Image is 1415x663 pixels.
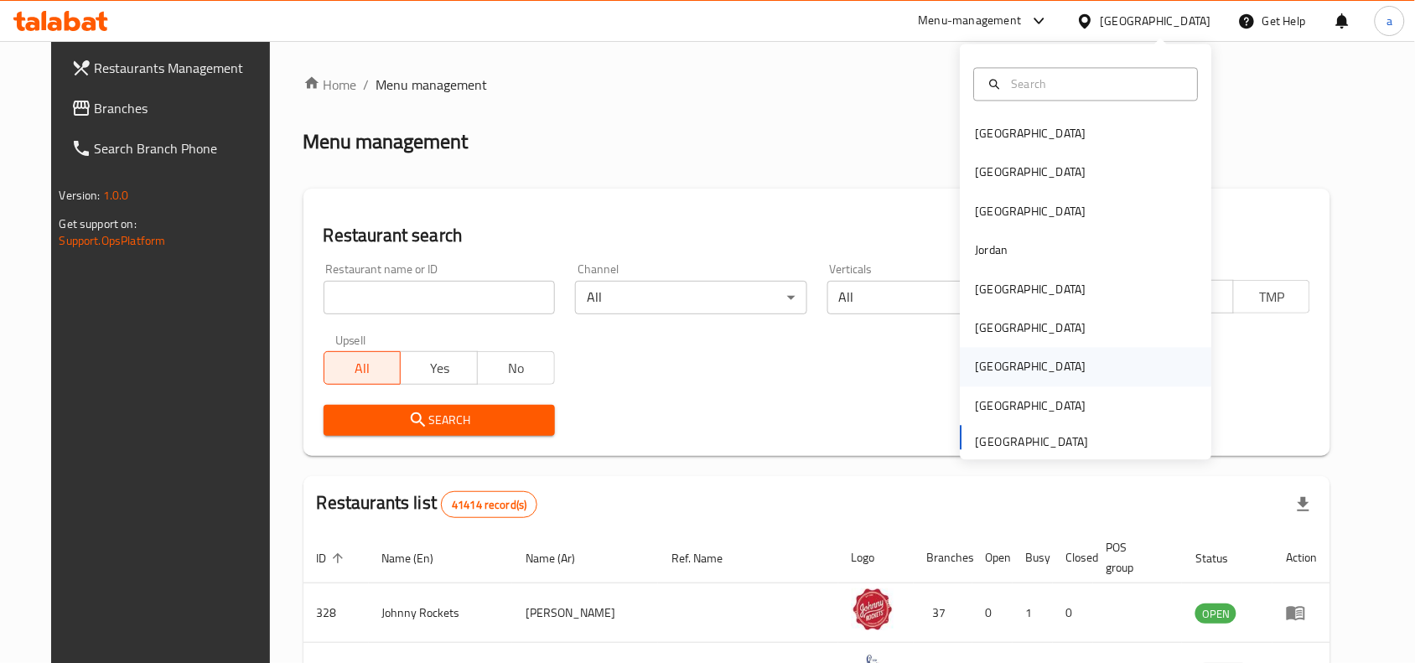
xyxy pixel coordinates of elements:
[512,583,658,643] td: [PERSON_NAME]
[1283,484,1324,525] div: Export file
[976,358,1086,376] div: [GEOGRAPHIC_DATA]
[1101,12,1211,30] div: [GEOGRAPHIC_DATA]
[1053,583,1093,643] td: 0
[324,405,555,436] button: Search
[1107,537,1163,578] span: POS group
[838,532,914,583] th: Logo
[671,548,744,568] span: Ref. Name
[324,351,402,385] button: All
[976,241,1008,260] div: Jordan
[1013,532,1053,583] th: Busy
[60,213,137,235] span: Get support on:
[976,319,1086,338] div: [GEOGRAPHIC_DATA]
[526,548,597,568] span: Name (Ar)
[852,588,894,630] img: Johnny Rockets
[919,11,1022,31] div: Menu-management
[485,356,548,381] span: No
[1013,583,1053,643] td: 1
[1005,75,1188,93] input: Search
[1195,548,1250,568] span: Status
[95,58,274,78] span: Restaurants Management
[303,128,469,155] h2: Menu management
[442,497,536,513] span: 41414 record(s)
[407,356,471,381] span: Yes
[331,356,395,381] span: All
[972,583,1013,643] td: 0
[335,334,366,346] label: Upsell
[976,396,1086,415] div: [GEOGRAPHIC_DATA]
[303,75,1331,95] nav: breadcrumb
[914,583,972,643] td: 37
[58,128,288,168] a: Search Branch Phone
[317,548,349,568] span: ID
[303,583,369,643] td: 328
[1195,604,1236,624] span: OPEN
[364,75,370,95] li: /
[827,281,1059,314] div: All
[976,125,1086,143] div: [GEOGRAPHIC_DATA]
[103,184,129,206] span: 1.0.0
[337,410,542,431] span: Search
[575,281,806,314] div: All
[1286,603,1317,623] div: Menu
[972,532,1013,583] th: Open
[95,138,274,158] span: Search Branch Phone
[976,202,1086,220] div: [GEOGRAPHIC_DATA]
[1241,285,1304,309] span: TMP
[382,548,456,568] span: Name (En)
[324,281,555,314] input: Search for restaurant name or ID..
[441,491,537,518] div: Total records count
[369,583,513,643] td: Johnny Rockets
[60,230,166,251] a: Support.OpsPlatform
[324,223,1311,248] h2: Restaurant search
[58,48,288,88] a: Restaurants Management
[1233,280,1311,313] button: TMP
[976,280,1086,298] div: [GEOGRAPHIC_DATA]
[1272,532,1330,583] th: Action
[303,75,357,95] a: Home
[477,351,555,385] button: No
[1053,532,1093,583] th: Closed
[317,490,538,518] h2: Restaurants list
[58,88,288,128] a: Branches
[914,532,972,583] th: Branches
[95,98,274,118] span: Branches
[60,184,101,206] span: Version:
[376,75,488,95] span: Menu management
[400,351,478,385] button: Yes
[976,163,1086,182] div: [GEOGRAPHIC_DATA]
[1386,12,1392,30] span: a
